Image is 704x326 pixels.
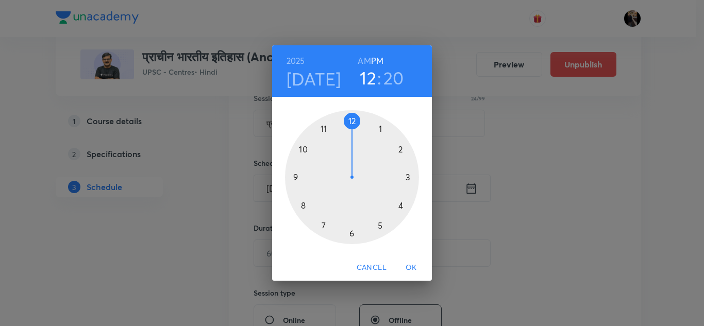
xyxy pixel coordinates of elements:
button: 2025 [287,54,305,68]
button: 12 [360,67,376,89]
button: [DATE] [287,68,341,90]
button: PM [371,54,383,68]
span: Cancel [357,261,387,274]
button: OK [395,258,428,277]
button: 20 [383,67,404,89]
button: Cancel [353,258,391,277]
span: OK [399,261,424,274]
h3: : [377,67,381,89]
button: AM [358,54,371,68]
